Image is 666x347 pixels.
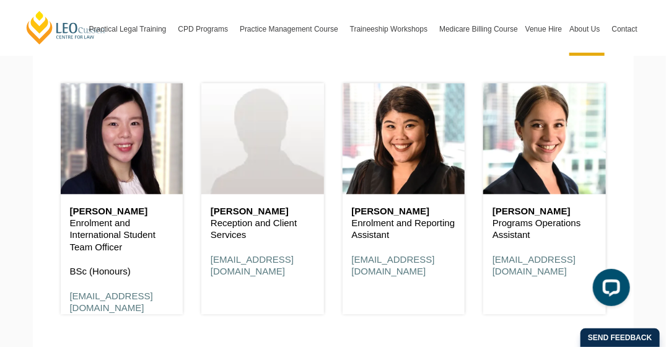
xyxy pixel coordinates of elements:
[352,217,456,241] p: Enrolment and Reporting Assistant
[608,2,641,56] a: Contact
[436,2,522,56] a: Medicare Billing Course
[174,2,236,56] a: CPD Programs
[583,264,635,316] iframe: LiveChat chat widget
[236,2,346,56] a: Practice Management Course
[70,217,174,253] p: Enrolment and International Student Team Officer
[211,217,315,241] p: Reception and Client Services
[70,291,153,314] a: [EMAIL_ADDRESS][DOMAIN_NAME]
[522,2,566,56] a: Venue Hire
[70,206,174,217] h6: [PERSON_NAME]
[352,254,435,277] a: [EMAIL_ADDRESS][DOMAIN_NAME]
[85,2,175,56] a: Practical Legal Training
[493,254,576,277] a: [EMAIL_ADDRESS][DOMAIN_NAME]
[566,2,608,56] a: About Us
[493,217,597,241] p: Programs Operations Assistant
[352,206,456,217] h6: [PERSON_NAME]
[493,206,597,217] h6: [PERSON_NAME]
[70,265,174,278] p: BSc (Honours)
[346,2,436,56] a: Traineeship Workshops
[211,206,315,217] h6: [PERSON_NAME]
[25,10,107,45] a: [PERSON_NAME] Centre for Law
[211,254,294,277] a: [EMAIL_ADDRESS][DOMAIN_NAME]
